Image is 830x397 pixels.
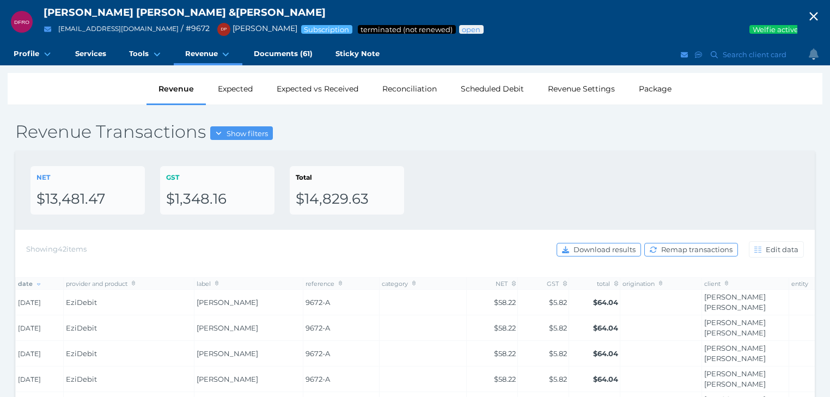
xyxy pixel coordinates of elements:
span: Tools [129,49,149,58]
span: 9672-A [306,349,377,359]
span: $58.22 [494,349,516,358]
span: Total [296,173,312,181]
span: / # 9672 [181,23,210,33]
span: DFRO [14,19,29,25]
span: Search client card [721,50,791,59]
a: [PERSON_NAME] [PERSON_NAME] [704,369,766,389]
button: Download results [557,243,641,256]
button: SMS [693,48,704,62]
div: Expected [206,73,265,105]
span: $58.22 [494,323,516,332]
span: EziDebit [66,323,97,332]
span: $58.22 [494,375,516,383]
div: David Francis Raphael O'Sullivan [11,11,33,33]
span: EziDebit [66,298,97,307]
span: 9672-A [306,323,377,334]
span: $58.22 [494,298,516,307]
span: Subscription [303,25,350,34]
span: Remap transactions [659,245,737,254]
span: Edit data [764,245,803,254]
div: Expected vs Received [265,73,370,105]
span: & [PERSON_NAME] [229,6,326,19]
span: EziDebit [66,349,97,358]
span: Service package status: Not renewed [360,25,454,34]
button: Edit data [749,241,804,258]
a: Revenue [174,44,242,65]
span: $64.04 [593,298,618,307]
span: reference [306,280,343,288]
span: [PERSON_NAME] [197,349,258,358]
span: Revenue [185,49,218,58]
td: 9672-A [303,290,380,315]
button: Email [679,48,690,62]
span: category [382,280,416,288]
span: label [197,280,219,288]
span: date [18,280,41,288]
span: GST [166,173,179,181]
a: Services [64,44,118,65]
button: Search client card [706,48,792,62]
a: [PERSON_NAME] [PERSON_NAME] [704,292,766,312]
td: 9672-A [303,315,380,341]
div: Reconciliation [370,73,449,105]
span: NET [36,173,50,181]
span: Showing 42 items [26,245,87,253]
span: $64.04 [593,323,618,332]
span: Profile [14,49,39,58]
span: Sticky Note [335,49,380,58]
span: [PERSON_NAME] [197,298,258,307]
span: Download results [571,245,640,254]
td: [DATE] [16,315,64,341]
span: $5.82 [549,323,567,332]
span: 9672-A [306,374,377,385]
span: [PERSON_NAME] [197,323,258,332]
span: 9672-A [306,297,377,308]
div: Package [627,73,683,105]
span: total [597,280,618,288]
span: client [704,280,729,288]
span: Documents (61) [254,49,313,58]
div: David Parry [217,23,230,36]
span: Services [75,49,106,58]
div: Revenue Settings [536,73,627,105]
span: $5.82 [549,349,567,358]
div: $14,829.63 [296,190,398,209]
td: 9672-A [303,367,380,392]
button: Show filters [210,126,273,140]
td: 9672-A [303,341,380,367]
span: Show filters [224,129,272,138]
span: origination [622,280,663,288]
span: GST [547,280,567,288]
span: [PERSON_NAME] [PERSON_NAME] [44,6,226,19]
div: $13,481.47 [36,190,139,209]
td: [DATE] [16,290,64,315]
a: Profile [2,44,64,65]
span: Welfie active [752,25,799,34]
div: Scheduled Debit [449,73,536,105]
button: Remap transactions [644,243,738,256]
td: [DATE] [16,367,64,392]
a: [EMAIL_ADDRESS][DOMAIN_NAME] [58,25,179,33]
div: Revenue [147,73,206,105]
button: Email [41,22,54,36]
div: $1,348.16 [166,190,268,209]
a: Documents (61) [242,44,324,65]
a: [PERSON_NAME] [PERSON_NAME] [704,344,766,363]
h2: Revenue Transactions [15,120,815,143]
span: EziDebit [66,375,97,383]
span: NET [496,280,516,288]
span: [PERSON_NAME] [212,23,297,33]
a: [PERSON_NAME] [PERSON_NAME] [704,318,766,338]
span: $64.04 [593,349,618,358]
span: $5.82 [549,298,567,307]
td: [DATE] [16,341,64,367]
span: $5.82 [549,375,567,383]
span: [PERSON_NAME] [197,375,258,383]
span: DP [221,27,227,32]
span: $64.04 [593,375,618,383]
span: provider and product [66,280,136,288]
span: Advice status: Review not yet booked in [461,25,481,34]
